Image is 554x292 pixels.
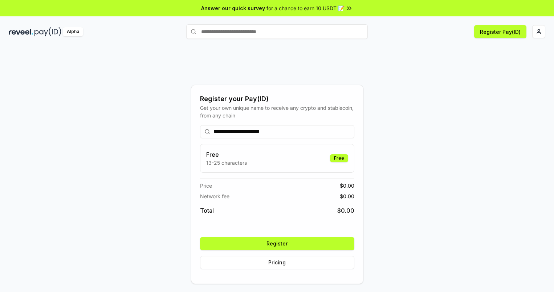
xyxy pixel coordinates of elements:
[34,27,61,36] img: pay_id
[200,192,229,200] span: Network fee
[330,154,348,162] div: Free
[200,104,354,119] div: Get your own unique name to receive any crypto and stablecoin, from any chain
[337,206,354,215] span: $ 0.00
[201,4,265,12] span: Answer our quick survey
[474,25,526,38] button: Register Pay(ID)
[200,256,354,269] button: Pricing
[206,150,247,159] h3: Free
[340,192,354,200] span: $ 0.00
[63,27,83,36] div: Alpha
[340,182,354,189] span: $ 0.00
[200,206,214,215] span: Total
[9,27,33,36] img: reveel_dark
[200,182,212,189] span: Price
[206,159,247,167] p: 13-25 characters
[200,94,354,104] div: Register your Pay(ID)
[266,4,344,12] span: for a chance to earn 10 USDT 📝
[200,237,354,250] button: Register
